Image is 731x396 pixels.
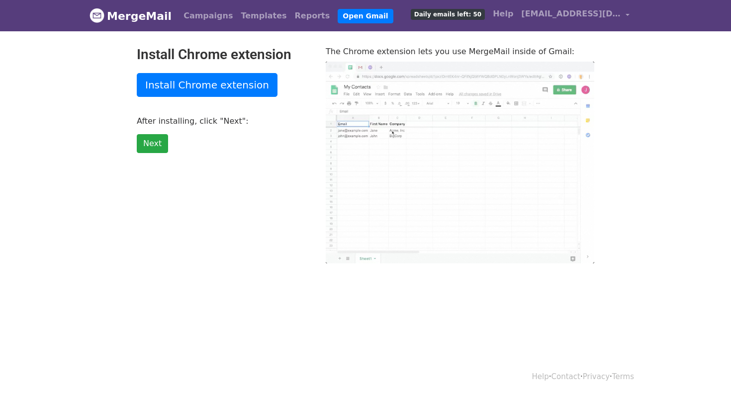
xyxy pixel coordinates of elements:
a: Help [532,372,549,381]
a: Next [137,134,168,153]
span: Daily emails left: 50 [411,9,485,20]
a: Reports [291,6,334,26]
a: Terms [612,372,634,381]
a: Daily emails left: 50 [407,4,489,24]
a: MergeMail [90,5,172,26]
img: MergeMail logo [90,8,104,23]
a: Help [489,4,517,24]
a: Open Gmail [338,9,393,23]
h2: Install Chrome extension [137,46,311,63]
a: Install Chrome extension [137,73,277,97]
a: Contact [551,372,580,381]
p: After installing, click "Next": [137,116,311,126]
a: Templates [237,6,290,26]
a: Privacy [583,372,610,381]
iframe: Chat Widget [681,348,731,396]
a: [EMAIL_ADDRESS][DOMAIN_NAME] [517,4,634,27]
a: Campaigns [180,6,237,26]
span: [EMAIL_ADDRESS][DOMAIN_NAME] [521,8,621,20]
p: The Chrome extension lets you use MergeMail inside of Gmail: [326,46,594,57]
